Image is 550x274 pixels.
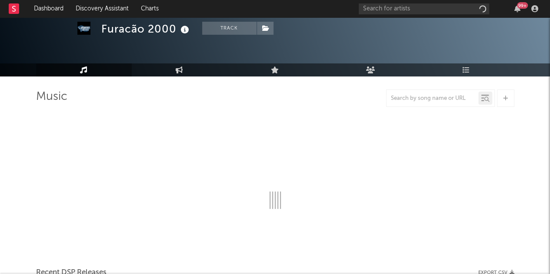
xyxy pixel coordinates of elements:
[202,22,257,35] button: Track
[517,2,528,9] div: 99 +
[387,95,478,102] input: Search by song name or URL
[514,5,520,12] button: 99+
[101,22,191,36] div: Furacão 2000
[359,3,489,14] input: Search for artists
